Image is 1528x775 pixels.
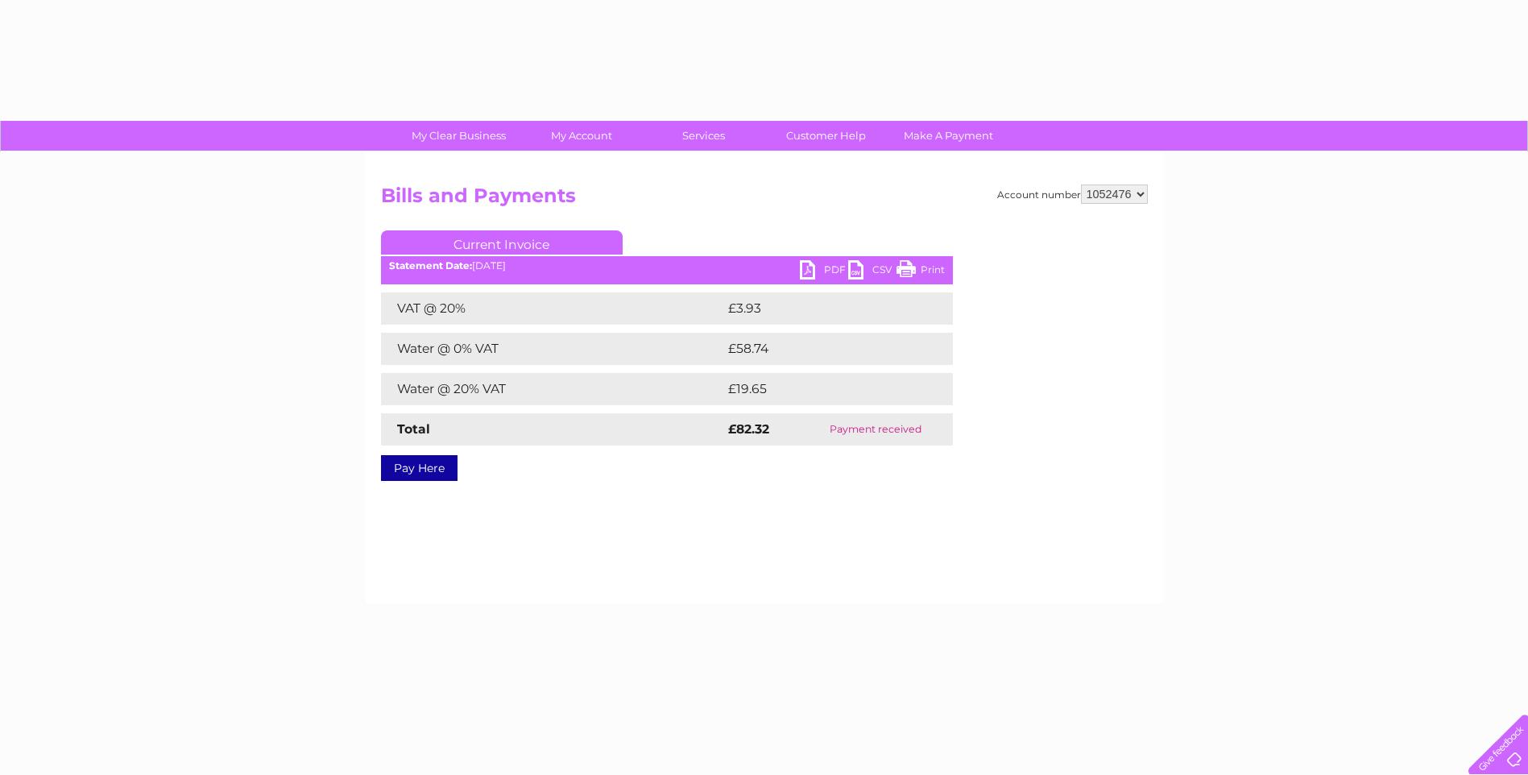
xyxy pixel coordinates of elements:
td: Water @ 20% VAT [381,373,724,405]
a: Print [897,260,945,284]
div: [DATE] [381,260,953,271]
a: Services [637,121,770,151]
a: Current Invoice [381,230,623,255]
a: My Account [515,121,648,151]
td: £58.74 [724,333,920,365]
div: Account number [997,184,1148,204]
td: Payment received [799,413,952,446]
strong: Total [397,421,430,437]
a: Make A Payment [882,121,1015,151]
td: £19.65 [724,373,919,405]
td: VAT @ 20% [381,292,724,325]
td: Water @ 0% VAT [381,333,724,365]
a: Pay Here [381,455,458,481]
a: My Clear Business [392,121,525,151]
b: Statement Date: [389,259,472,271]
a: Customer Help [760,121,892,151]
strong: £82.32 [728,421,769,437]
td: £3.93 [724,292,915,325]
a: CSV [848,260,897,284]
a: PDF [800,260,848,284]
h2: Bills and Payments [381,184,1148,215]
